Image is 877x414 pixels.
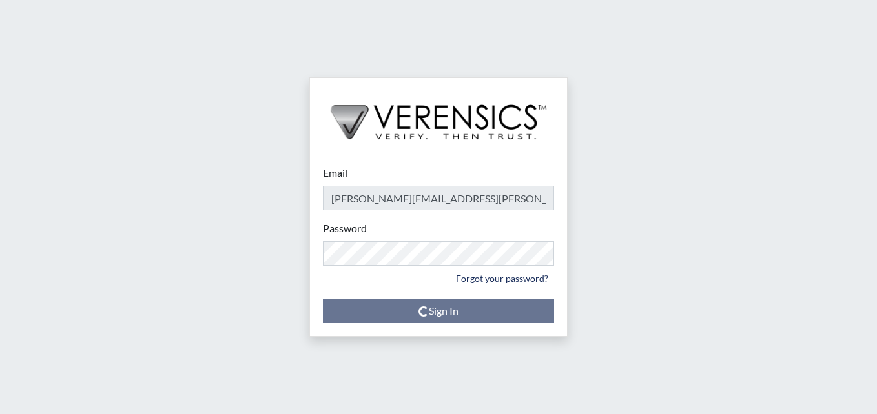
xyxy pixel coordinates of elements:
[323,165,347,181] label: Email
[310,78,567,153] img: logo-wide-black.2aad4157.png
[323,299,554,323] button: Sign In
[450,268,554,288] a: Forgot your password?
[323,186,554,210] input: Email
[323,221,367,236] label: Password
